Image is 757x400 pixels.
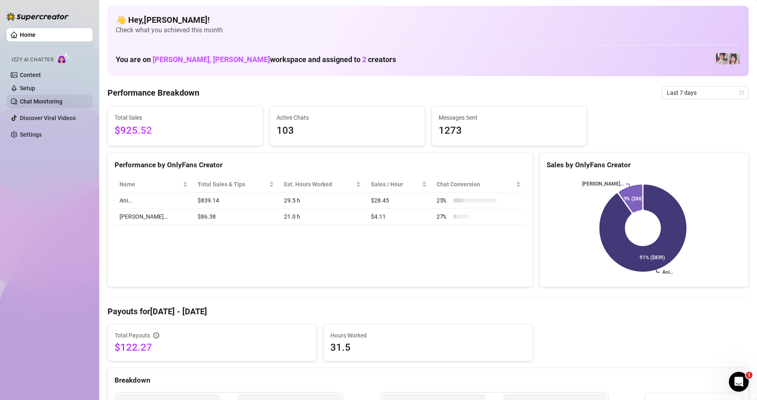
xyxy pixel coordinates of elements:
[739,90,744,95] span: calendar
[547,159,742,171] div: Sales by OnlyFans Creator
[20,85,35,92] a: Setup
[746,372,752,378] span: 1
[437,180,514,189] span: Chat Conversion
[115,331,150,340] span: Total Payouts
[193,193,279,209] td: $839.14
[716,53,728,65] img: Rosie
[115,123,256,139] span: $925.52
[20,31,36,38] a: Home
[432,176,526,193] th: Chat Conversion
[662,270,673,275] text: Ani…
[439,113,580,122] span: Messages Sent
[116,14,740,26] h4: 👋 Hey, [PERSON_NAME] !
[12,56,53,64] span: Izzy AI Chatter
[107,306,749,317] h4: Payouts for [DATE] - [DATE]
[371,180,420,189] span: Sales / Hour
[193,209,279,225] td: $86.38
[115,159,526,171] div: Performance by OnlyFans Creator
[667,87,744,99] span: Last 7 days
[116,55,396,64] h1: You are on workspace and assigned to creators
[20,72,41,78] a: Content
[20,131,42,138] a: Settings
[366,209,432,225] td: $4.11
[57,53,69,65] img: AI Chatter
[115,375,742,386] div: Breakdown
[116,26,740,35] span: Check what you achieved this month
[362,55,366,64] span: 2
[115,209,193,225] td: [PERSON_NAME]…
[439,123,580,139] span: 1273
[277,123,418,139] span: 103
[366,193,432,209] td: $28.45
[115,341,310,354] span: $122.27
[279,209,366,225] td: 21.0 h
[729,372,749,392] iframe: Intercom live chat
[153,333,159,338] span: info-circle
[198,180,267,189] span: Total Sales & Tips
[115,113,256,122] span: Total Sales
[193,176,279,193] th: Total Sales & Tips
[277,113,418,122] span: Active Chats
[7,12,69,21] img: logo-BBDzfeDw.svg
[728,53,740,65] img: Ani
[20,98,62,105] a: Chat Monitoring
[115,193,193,209] td: Ani…
[330,331,525,340] span: Hours Worked
[582,181,623,187] text: [PERSON_NAME]…
[153,55,270,64] span: [PERSON_NAME], [PERSON_NAME]
[366,176,432,193] th: Sales / Hour
[115,176,193,193] th: Name
[119,180,181,189] span: Name
[330,341,525,354] span: 31.5
[279,193,366,209] td: 29.5 h
[284,180,354,189] div: Est. Hours Worked
[107,87,199,99] h4: Performance Breakdown
[20,115,76,121] a: Discover Viral Videos
[437,196,450,205] span: 25 %
[437,212,450,221] span: 27 %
